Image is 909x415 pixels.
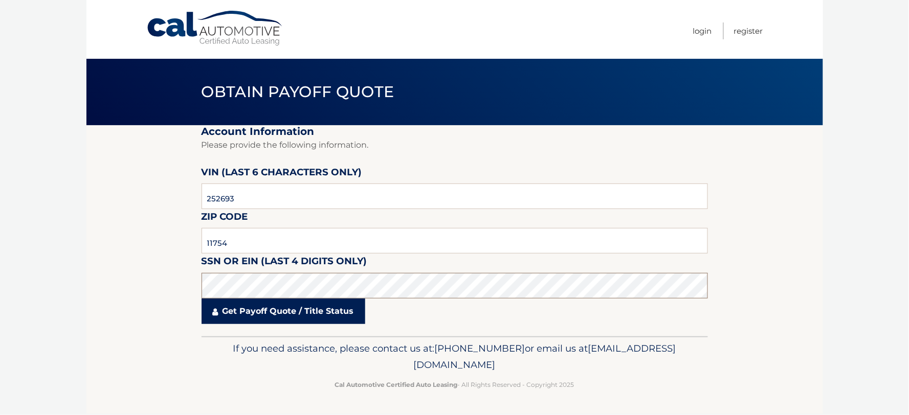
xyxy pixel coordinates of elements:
label: VIN (last 6 characters only) [202,165,362,183]
h2: Account Information [202,125,708,138]
p: Please provide the following information. [202,138,708,152]
span: [PHONE_NUMBER] [435,342,525,354]
a: Cal Automotive [146,10,284,47]
p: - All Rights Reserved - Copyright 2025 [208,379,701,390]
span: Obtain Payoff Quote [202,82,394,101]
a: Get Payoff Quote / Title Status [202,298,365,324]
label: SSN or EIN (last 4 digits only) [202,253,367,272]
a: Login [693,22,712,39]
p: If you need assistance, please contact us at: or email us at [208,340,701,373]
label: Zip Code [202,209,248,228]
a: Register [734,22,763,39]
strong: Cal Automotive Certified Auto Leasing [335,381,458,388]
